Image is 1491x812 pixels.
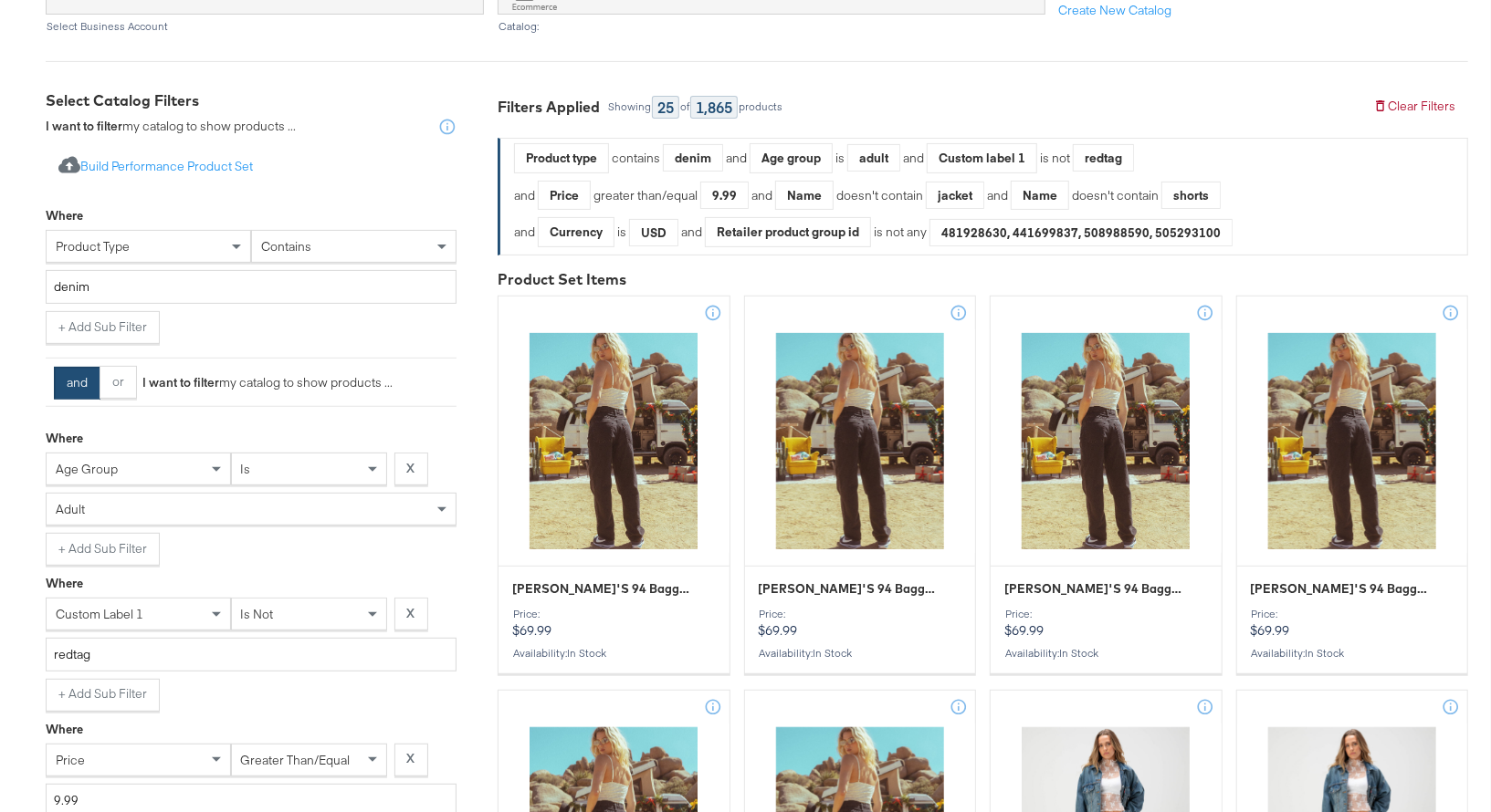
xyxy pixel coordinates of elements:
[848,144,899,172] div: adult
[46,679,160,712] button: + Add Sub Filter
[1360,90,1468,123] button: Clear Filters
[630,219,677,246] div: USD
[56,501,85,517] span: adult
[652,96,679,119] div: 25
[539,182,590,210] div: Price
[498,20,1045,33] div: Catalog:
[664,144,722,172] div: denim
[1306,646,1345,660] span: in stock
[681,217,1233,247] div: and
[679,100,690,113] div: of
[261,238,311,255] span: contains
[701,182,748,209] div: 9.99
[142,374,219,390] strong: I want to filter
[903,143,1134,173] div: and
[46,20,484,33] div: Select Business Account
[1069,187,1161,204] div: doesn't contain
[498,269,1468,290] div: Product Set Items
[241,752,351,768] span: greater than/equal
[512,647,716,660] div: Availability :
[738,100,783,113] div: products
[46,575,83,592] div: Where
[1251,580,1433,598] span: LEVI'S 94 Baggy Womens Jeans - Open Mind
[1251,608,1454,639] p: $69.99
[591,187,700,204] div: greater than/equal
[46,151,266,184] button: Build Performance Product Set
[46,118,122,134] strong: I want to filter
[690,96,738,119] div: 1,865
[1012,182,1068,210] div: Name
[394,744,428,776] button: X
[46,721,83,738] div: Where
[833,150,847,167] div: is
[1004,608,1208,620] div: Price:
[1059,646,1098,660] span: in stock
[394,453,428,485] button: X
[930,219,1232,246] div: 481928630, 441699837, 508988590, 505293100
[871,224,929,241] div: is not any
[407,750,415,767] strong: X
[1251,647,1454,660] div: Availability :
[46,533,160,566] button: + Add Sub Filter
[514,217,678,247] div: and
[1074,144,1133,172] div: redtag
[1037,150,1073,167] div: is not
[751,181,984,211] div: and
[241,606,274,622] span: is not
[759,647,962,660] div: Availability :
[751,144,832,172] div: Age group
[567,646,606,660] span: in stock
[56,752,85,768] span: price
[46,207,83,224] div: Where
[776,182,833,210] div: Name
[100,366,137,399] button: or
[407,605,415,622] strong: X
[609,150,663,167] div: contains
[46,311,160,344] button: + Add Sub Filter
[46,638,457,671] input: Enter a value for your filter
[814,646,853,660] span: in stock
[726,143,900,173] div: and
[512,608,716,639] p: $69.99
[759,608,962,639] p: $69.99
[1251,608,1454,620] div: Price:
[515,144,608,172] div: Product type
[512,580,695,598] span: LEVI'S 94 Baggy Womens Jeans - Open Mind
[56,606,143,622] span: custom label 1
[512,608,716,620] div: Price:
[46,90,457,111] div: Select Catalog Filters
[759,580,941,598] span: LEVI'S 94 Baggy Womens Jeans - Open Mind
[987,181,1221,211] div: and
[1162,182,1220,209] div: shorts
[706,218,870,246] div: Retailer product group id
[1004,608,1208,639] p: $69.99
[46,270,457,304] input: Enter a value for your filter
[407,460,415,477] strong: X
[56,238,130,255] span: product type
[137,374,393,391] div: my catalog to show products ...
[394,598,428,630] button: X
[1004,647,1208,660] div: Availability :
[54,367,100,400] button: and
[498,97,600,118] div: Filters Applied
[928,144,1036,172] div: Custom label 1
[614,224,629,241] div: is
[241,461,251,477] span: is
[759,608,962,620] div: Price:
[834,187,926,204] div: doesn't contain
[607,100,652,113] div: Showing
[1004,580,1187,598] span: LEVI'S 94 Baggy Womens Jeans - Open Mind
[46,430,83,447] div: Where
[56,461,118,477] span: age group
[46,118,296,136] div: my catalog to show products ...
[927,182,983,209] div: jacket
[514,181,749,211] div: and
[539,218,614,246] div: Currency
